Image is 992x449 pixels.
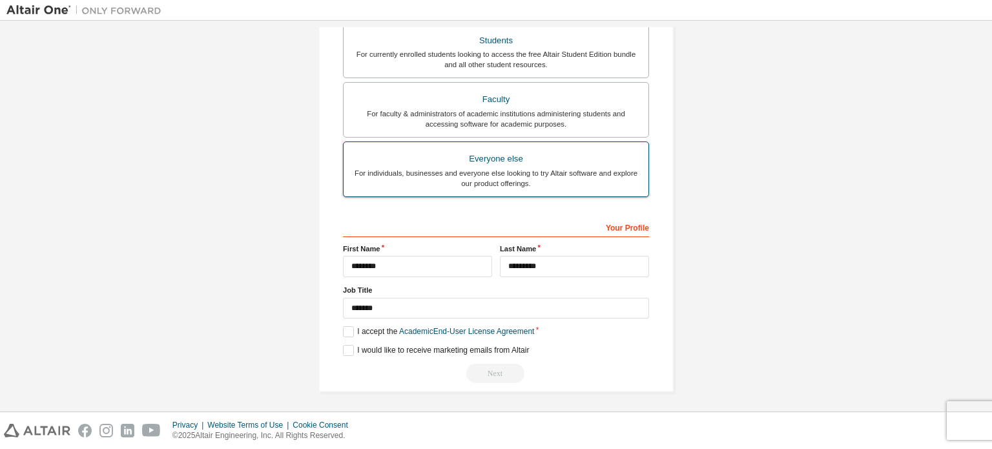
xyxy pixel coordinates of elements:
[351,32,641,50] div: Students
[293,420,355,430] div: Cookie Consent
[351,168,641,189] div: For individuals, businesses and everyone else looking to try Altair software and explore our prod...
[121,424,134,437] img: linkedin.svg
[351,150,641,168] div: Everyone else
[343,326,534,337] label: I accept the
[207,420,293,430] div: Website Terms of Use
[500,244,649,254] label: Last Name
[172,430,356,441] p: © 2025 Altair Engineering, Inc. All Rights Reserved.
[343,285,649,295] label: Job Title
[399,327,534,336] a: Academic End-User License Agreement
[343,364,649,383] div: You need to provide your academic email
[4,424,70,437] img: altair_logo.svg
[351,109,641,129] div: For faculty & administrators of academic institutions administering students and accessing softwa...
[99,424,113,437] img: instagram.svg
[343,345,529,356] label: I would like to receive marketing emails from Altair
[142,424,161,437] img: youtube.svg
[78,424,92,437] img: facebook.svg
[351,90,641,109] div: Faculty
[172,420,207,430] div: Privacy
[343,244,492,254] label: First Name
[343,216,649,237] div: Your Profile
[351,49,641,70] div: For currently enrolled students looking to access the free Altair Student Edition bundle and all ...
[6,4,168,17] img: Altair One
